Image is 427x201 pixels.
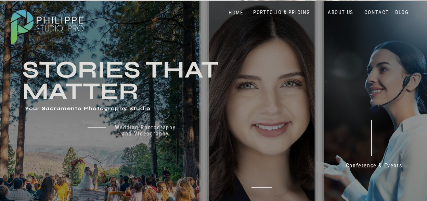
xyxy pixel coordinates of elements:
[363,9,391,16] a: CONTACT
[393,9,411,16] a: BLOG
[326,9,355,16] a: ABOUT US
[25,106,167,113] h1: Your Sacramento Photography Studio
[221,10,250,16] a: HOME
[22,59,251,101] h3: Stories that Matter
[250,9,313,16] a: PORTFOLIO & PRICING
[341,163,407,172] a: Conference & Events
[110,125,181,143] a: Wedding Photography and Videography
